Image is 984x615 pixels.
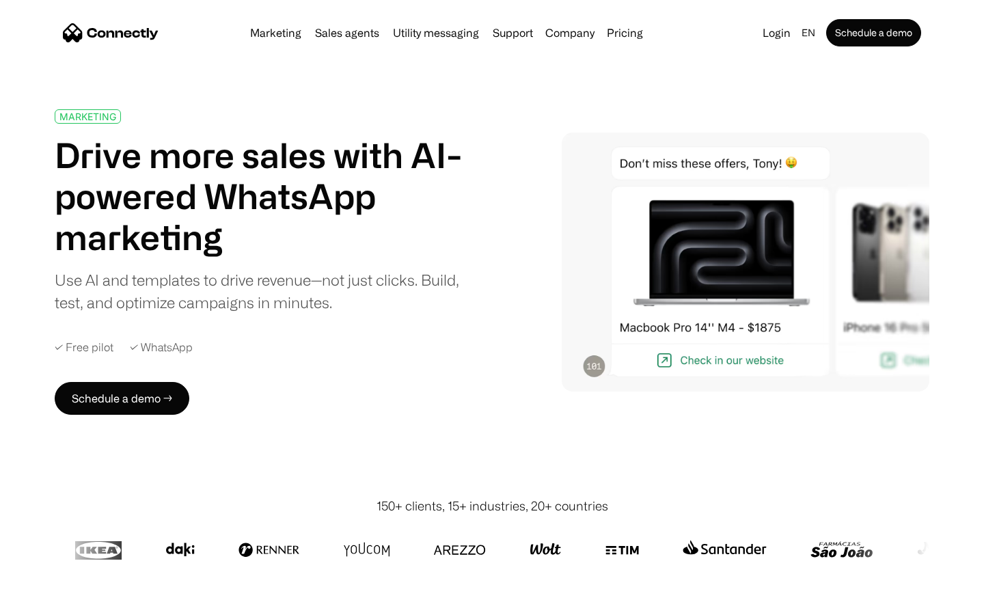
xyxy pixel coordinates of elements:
[387,27,484,38] a: Utility messaging
[802,23,815,42] div: en
[601,27,648,38] a: Pricing
[27,591,82,610] ul: Language list
[487,27,538,38] a: Support
[245,27,307,38] a: Marketing
[63,23,159,43] a: home
[377,497,608,515] div: 150+ clients, 15+ industries, 20+ countries
[757,23,796,42] a: Login
[796,23,823,42] div: en
[826,19,921,46] a: Schedule a demo
[130,341,193,354] div: ✓ WhatsApp
[55,341,113,354] div: ✓ Free pilot
[55,135,477,258] h1: Drive more sales with AI-powered WhatsApp marketing
[55,382,189,415] a: Schedule a demo →
[14,590,82,610] aside: Language selected: English
[59,111,116,122] div: MARKETING
[310,27,385,38] a: Sales agents
[545,23,594,42] div: Company
[55,269,477,314] div: Use AI and templates to drive revenue—not just clicks. Build, test, and optimize campaigns in min...
[541,23,599,42] div: Company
